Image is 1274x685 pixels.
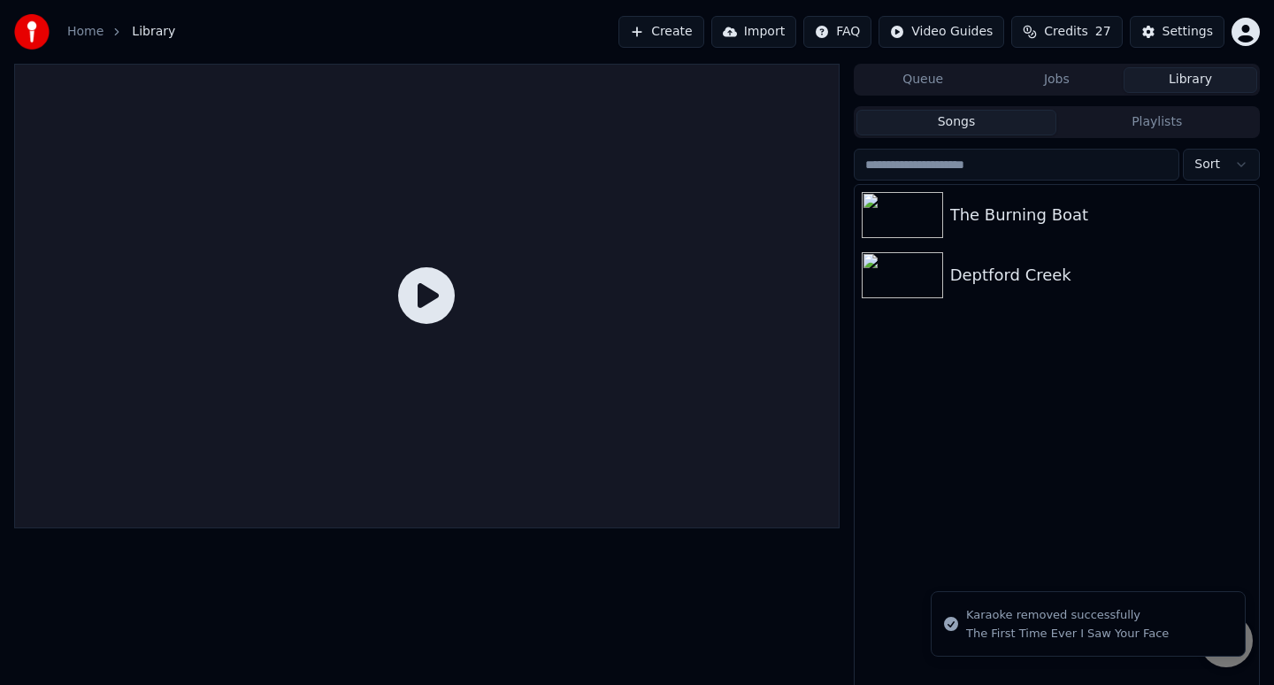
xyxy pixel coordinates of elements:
[803,16,871,48] button: FAQ
[990,67,1124,93] button: Jobs
[132,23,175,41] span: Library
[1011,16,1122,48] button: Credits27
[1163,23,1213,41] div: Settings
[950,203,1252,227] div: The Burning Boat
[1130,16,1224,48] button: Settings
[879,16,1004,48] button: Video Guides
[966,626,1169,642] div: The First Time Ever I Saw Your Face
[1194,156,1220,173] span: Sort
[966,606,1169,624] div: Karaoke removed successfully
[1056,110,1257,135] button: Playlists
[67,23,175,41] nav: breadcrumb
[856,110,1057,135] button: Songs
[1095,23,1111,41] span: 27
[1124,67,1257,93] button: Library
[856,67,990,93] button: Queue
[711,16,796,48] button: Import
[950,263,1252,288] div: Deptford Creek
[618,16,704,48] button: Create
[1044,23,1087,41] span: Credits
[14,14,50,50] img: youka
[67,23,104,41] a: Home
